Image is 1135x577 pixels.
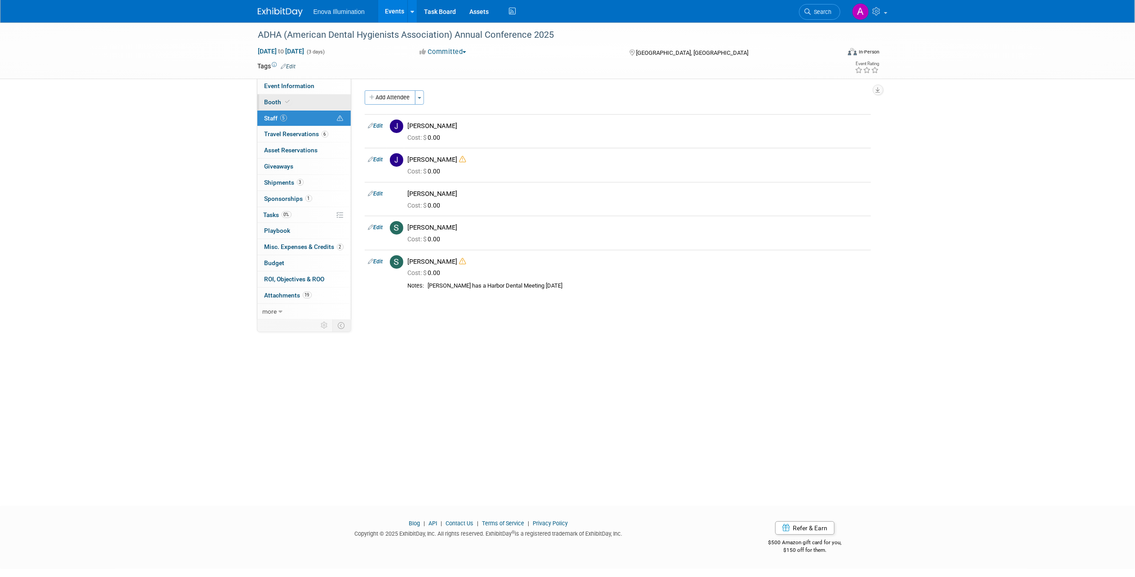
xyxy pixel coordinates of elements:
a: Travel Reservations6 [257,126,351,142]
div: [PERSON_NAME] has a Harbor Dental Meeting [DATE] [428,282,867,290]
span: (3 days) [306,49,325,55]
a: Budget [257,255,351,271]
a: Terms of Service [482,520,524,527]
span: Misc. Expenses & Credits [265,243,344,250]
span: Staff [265,115,287,122]
a: Edit [368,156,383,163]
i: Booth reservation complete [286,99,290,104]
span: Playbook [265,227,291,234]
a: Misc. Expenses & Credits2 [257,239,351,255]
span: | [438,520,444,527]
a: Refer & Earn [775,521,835,535]
span: 3 [297,179,304,186]
span: Cost: $ [408,235,428,243]
a: Asset Reservations [257,142,351,158]
a: Playbook [257,223,351,239]
div: In-Person [858,49,879,55]
span: to [277,48,286,55]
div: Event Format [787,47,880,60]
span: Booth [265,98,292,106]
a: Edit [368,123,383,129]
span: 0.00 [408,202,444,209]
span: more [263,308,277,315]
span: Cost: $ [408,202,428,209]
button: Add Attendee [365,90,415,105]
a: Shipments3 [257,175,351,191]
div: Event Rating [855,62,879,66]
a: Search [799,4,840,20]
span: [DATE] [DATE] [258,47,305,55]
img: J.jpg [390,153,403,167]
span: Giveaways [265,163,294,170]
span: ROI, Objectives & ROO [265,275,325,283]
span: 0.00 [408,235,444,243]
i: Double-book Warning! [459,156,466,163]
img: Format-Inperson.png [848,48,857,55]
a: Edit [368,224,383,231]
a: API [428,520,437,527]
a: Giveaways [257,159,351,174]
span: Search [811,9,832,15]
sup: ® [512,530,515,535]
div: $150 off for them. [733,546,878,554]
div: Notes: [408,282,424,289]
div: [PERSON_NAME] [408,122,867,130]
span: 0.00 [408,269,444,276]
span: Cost: $ [408,269,428,276]
a: Contact Us [446,520,473,527]
span: [GEOGRAPHIC_DATA], [GEOGRAPHIC_DATA] [636,49,748,56]
span: Attachments [265,292,312,299]
span: 0.00 [408,168,444,175]
span: Shipments [265,179,304,186]
span: 1 [305,195,312,202]
td: Tags [258,62,296,71]
div: [PERSON_NAME] [408,155,867,164]
img: S.jpg [390,255,403,269]
img: ExhibitDay [258,8,303,17]
span: | [421,520,427,527]
td: Toggle Event Tabs [332,320,351,331]
span: Event Information [265,82,315,89]
span: Sponsorships [265,195,312,202]
span: | [526,520,531,527]
div: Copyright © 2025 ExhibitDay, Inc. All rights reserved. ExhibitDay is a registered trademark of Ex... [258,528,720,538]
a: Sponsorships1 [257,191,351,207]
td: Personalize Event Tab Strip [317,320,333,331]
a: Event Information [257,78,351,94]
span: Asset Reservations [265,146,318,154]
span: | [475,520,481,527]
div: [PERSON_NAME] [408,257,867,266]
span: 6 [322,131,328,138]
span: Cost: $ [408,134,428,141]
i: Double-book Warning! [459,258,466,265]
a: Blog [409,520,420,527]
a: Edit [368,191,383,197]
span: 0% [282,211,291,218]
span: Travel Reservations [265,130,328,138]
button: Committed [416,47,470,57]
span: Enova Illumination [314,8,365,15]
a: Edit [368,258,383,265]
span: Tasks [264,211,291,218]
div: [PERSON_NAME] [408,223,867,232]
span: 0.00 [408,134,444,141]
span: Potential Scheduling Conflict -- at least one attendee is tagged in another overlapping event. [337,115,344,123]
a: Privacy Policy [533,520,568,527]
a: Staff5 [257,111,351,126]
img: J.jpg [390,120,403,133]
a: more [257,304,351,320]
img: S.jpg [390,221,403,235]
span: Cost: $ [408,168,428,175]
span: 19 [303,292,312,298]
a: Tasks0% [257,207,351,223]
div: ADHA (American Dental Hygienists Association) Annual Conference 2025 [255,27,827,43]
div: [PERSON_NAME] [408,190,867,198]
div: $500 Amazon gift card for you, [733,533,878,554]
a: ROI, Objectives & ROO [257,271,351,287]
a: Attachments19 [257,288,351,303]
img: Abby Nelson [852,3,869,20]
a: Edit [281,63,296,70]
span: 2 [337,244,344,250]
span: 5 [280,115,287,121]
span: Budget [265,259,285,266]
